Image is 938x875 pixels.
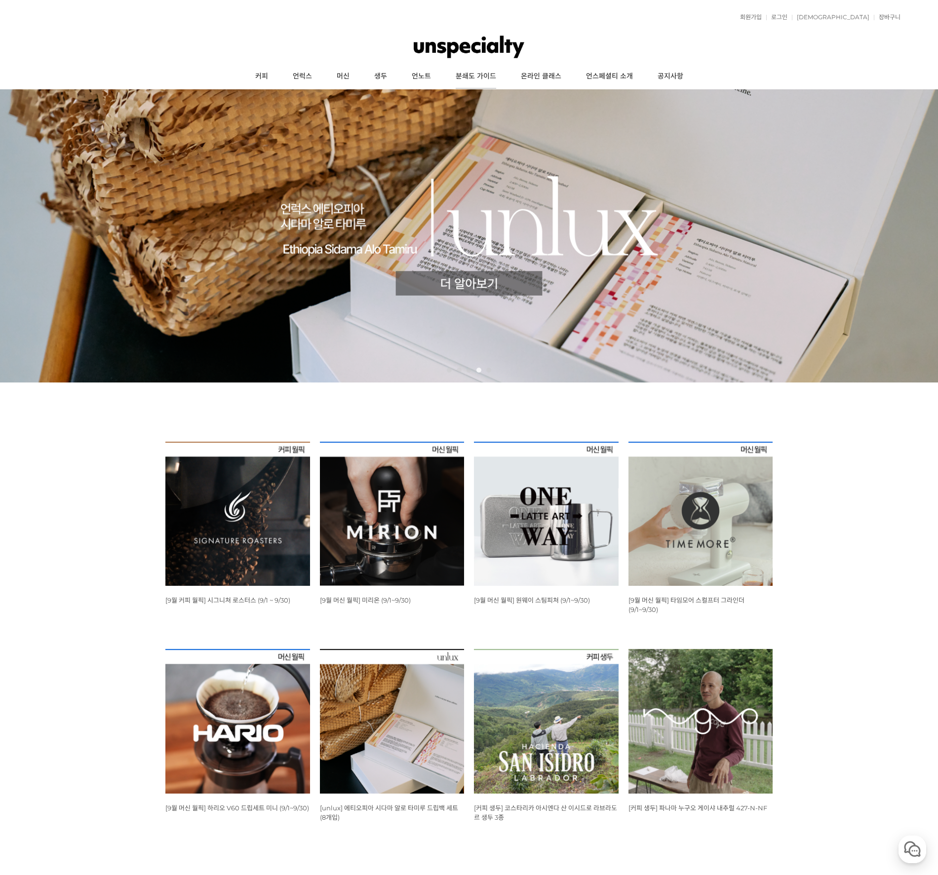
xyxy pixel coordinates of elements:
[766,14,787,20] a: 로그인
[874,14,900,20] a: 장바구니
[153,328,164,336] span: 설정
[628,442,773,586] img: 9월 머신 월픽 타임모어 스컬프터
[165,649,310,794] img: 9월 머신 월픽 하리오 V60 드립세트 미니
[320,596,411,604] a: [9월 머신 월픽] 미리온 (9/1~9/30)
[474,649,619,794] img: 코스타리카 아시엔다 산 이시드로 라브라도르
[31,328,37,336] span: 홈
[443,64,508,89] a: 분쇄도 가이드
[474,804,617,821] a: [커피 생두] 코스타리카 아시엔다 산 이시드로 라브라도르 생두 3종
[165,442,310,586] img: [9월 커피 월픽] 시그니쳐 로스터스 (9/1 ~ 9/30)
[165,804,309,812] a: [9월 머신 월픽] 하리오 V60 드립세트 미니 (9/1~9/30)
[628,804,767,812] a: [커피 생두] 파나마 누구오 게이샤 내추럴 427-N-NF
[792,14,869,20] a: [DEMOGRAPHIC_DATA]
[645,64,696,89] a: 공지사항
[486,368,491,373] a: 5
[243,64,280,89] a: 커피
[628,596,744,613] a: [9월 머신 월픽] 타임모어 스컬프터 그라인더 (9/1~9/30)
[320,649,465,794] img: [unlux] 에티오피아 시다마 알로 타미루 드립백 세트 (8개입)
[320,804,458,821] a: [unlux] 에티오피아 시다마 알로 타미루 드립백 세트 (8개입)
[574,64,645,89] a: 언스페셜티 소개
[414,32,525,62] img: 언스페셜티 몰
[476,368,481,373] a: 4
[362,64,399,89] a: 생두
[90,328,102,336] span: 대화
[3,313,65,338] a: 홈
[457,368,462,373] a: 2
[467,368,471,373] a: 3
[127,313,190,338] a: 설정
[324,64,362,89] a: 머신
[474,442,619,586] img: 9월 머신 월픽 원웨이 스팀피쳐
[735,14,762,20] a: 회원가입
[165,596,290,604] a: [9월 커피 월픽] 시그니쳐 로스터스 (9/1 ~ 9/30)
[628,649,773,794] img: 파나마 누구오 게이샤 내추럴 427-N-NF
[320,442,465,586] img: 9월 머신 월픽 미리온
[399,64,443,89] a: 언노트
[508,64,574,89] a: 온라인 클래스
[447,368,452,373] a: 1
[65,313,127,338] a: 대화
[474,596,590,604] a: [9월 머신 월픽] 원웨이 스팀피쳐 (9/1~9/30)
[280,64,324,89] a: 언럭스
